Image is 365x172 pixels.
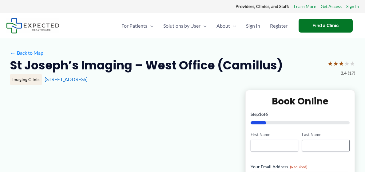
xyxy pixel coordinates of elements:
nav: Primary Site Navigation [117,15,292,37]
span: ★ [339,58,344,69]
a: [STREET_ADDRESS] [45,76,88,82]
span: (Required) [290,165,307,169]
div: Imaging Clinic [10,74,42,85]
span: 6 [265,111,268,117]
a: AboutMenu Toggle [212,15,241,37]
a: Sign In [346,2,359,10]
a: Learn More [294,2,316,10]
label: Your Email Address [251,164,350,170]
a: For PatientsMenu Toggle [117,15,158,37]
span: Menu Toggle [230,15,236,37]
span: Menu Toggle [200,15,207,37]
span: Menu Toggle [147,15,153,37]
span: Register [270,15,288,37]
a: Register [265,15,292,37]
span: ★ [344,58,350,69]
img: Expected Healthcare Logo - side, dark font, small [6,18,59,33]
span: About [216,15,230,37]
h2: St Joseph’s Imaging – West Office (Camillus) [10,58,283,73]
label: First Name [251,132,298,138]
label: Last Name [302,132,350,138]
a: Get Access [321,2,342,10]
p: Step of [251,112,350,116]
span: Solutions by User [163,15,200,37]
span: 1 [259,111,261,117]
strong: Providers, Clinics, and Staff: [236,4,289,9]
h2: Book Online [251,95,350,107]
a: ←Back to Map [10,48,43,57]
a: Solutions by UserMenu Toggle [158,15,212,37]
span: For Patients [121,15,147,37]
a: Find a Clinic [299,19,353,33]
span: (17) [348,69,355,77]
span: Sign In [246,15,260,37]
span: 3.4 [341,69,347,77]
a: Sign In [241,15,265,37]
span: ★ [327,58,333,69]
span: ★ [333,58,339,69]
span: ★ [350,58,355,69]
span: ← [10,50,16,56]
